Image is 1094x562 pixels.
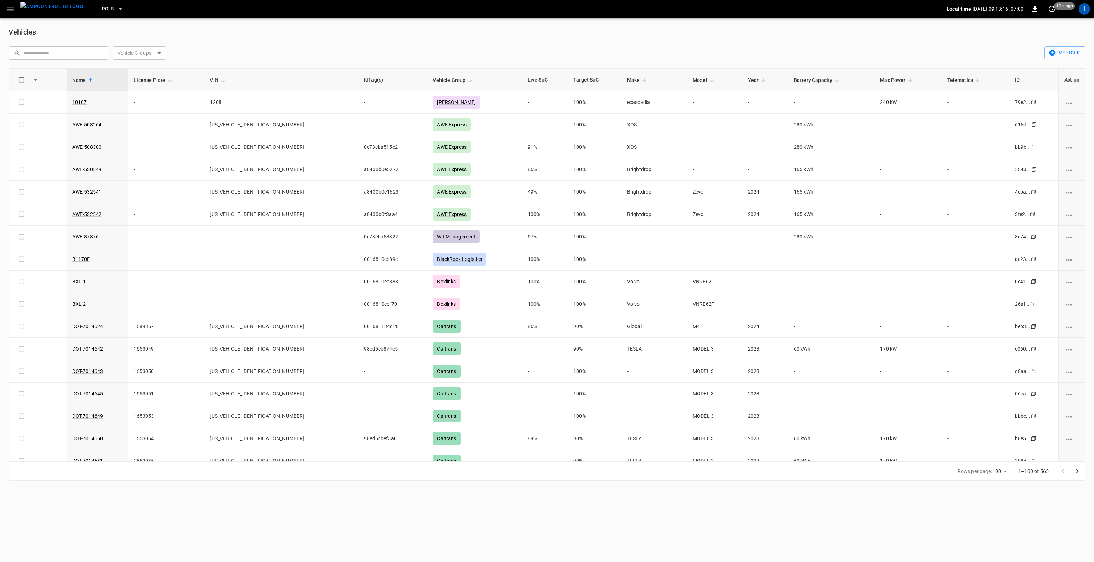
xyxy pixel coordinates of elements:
[1064,457,1079,464] div: vehicle options
[128,293,204,315] td: -
[621,136,687,158] td: XOS
[72,211,102,217] a: AWE-532542
[788,226,874,248] td: 280 kWh
[522,271,568,293] td: 100%
[433,208,471,221] div: AWE Express
[942,427,1009,450] td: -
[742,271,788,293] td: -
[204,338,358,360] td: [US_VEHICLE_IDENTIFICATION_NUMBER]
[128,427,204,450] td: 1653054
[433,410,460,422] div: Caltrans
[433,141,471,153] div: AWE Express
[687,158,742,181] td: -
[942,271,1009,293] td: -
[1015,390,1031,397] div: 06ea...
[788,405,874,427] td: -
[364,189,398,195] span: a8400b0e1623
[874,315,941,338] td: -
[522,226,568,248] td: 67%
[947,5,971,12] p: Local time
[1031,367,1038,375] div: copy
[72,189,102,195] a: AWE-532541
[947,76,983,84] span: Telematics
[874,203,941,226] td: -
[204,383,358,405] td: [US_VEHICLE_IDENTIFICATION_NUMBER]
[1044,46,1085,59] button: Vehicle
[364,436,397,441] span: 98ed5cbef5a0
[1015,368,1031,375] div: d8aa...
[942,360,1009,383] td: -
[128,91,204,114] td: -
[1030,233,1037,241] div: copy
[874,405,941,427] td: -
[433,253,486,266] div: BlackRock Logistics
[433,163,471,176] div: AWE Express
[942,383,1009,405] td: -
[522,181,568,203] td: 49%
[1064,211,1079,218] div: vehicle options
[621,91,687,114] td: ecascadia
[874,91,941,114] td: 240 kW
[568,69,621,91] th: Target SoC
[621,383,687,405] td: -
[1030,322,1037,330] div: copy
[1030,345,1037,353] div: copy
[1030,300,1037,308] div: copy
[433,387,460,400] div: Caltrans
[687,271,742,293] td: VNRE62T
[687,203,742,226] td: Zevo
[568,181,621,203] td: 100%
[874,271,941,293] td: -
[364,99,365,105] span: -
[742,226,788,248] td: -
[522,293,568,315] td: 100%
[522,158,568,181] td: 86%
[993,466,1010,477] div: 100
[72,234,99,240] a: AWE-87876
[568,203,621,226] td: 100%
[128,405,204,427] td: 1653053
[1015,323,1031,330] div: beb3...
[1064,99,1079,106] div: vehicle options
[621,226,687,248] td: -
[1009,69,1059,91] th: ID
[9,26,36,38] h6: Vehicles
[568,293,621,315] td: 100%
[788,136,874,158] td: 280 kWh
[687,338,742,360] td: MODEL 3
[364,256,398,262] span: 0016810ec89e
[364,234,398,240] span: 0c73eba53322
[128,360,204,383] td: 1653050
[433,432,460,445] div: Caltrans
[1031,457,1038,465] div: copy
[204,360,358,383] td: [US_VEHICLE_IDENTIFICATION_NUMBER]
[72,324,103,329] a: DOT-7014624
[20,2,83,11] img: ampcontrol.io logo
[72,346,103,352] a: DOT-7014642
[942,136,1009,158] td: -
[358,69,427,91] th: IdTag(s)
[522,136,568,158] td: 91%
[687,248,742,271] td: -
[621,405,687,427] td: -
[568,427,621,450] td: 90%
[522,203,568,226] td: 100%
[942,405,1009,427] td: -
[72,76,95,84] span: Name
[742,181,788,203] td: 2024
[1064,278,1079,285] div: vehicle options
[874,114,941,136] td: -
[687,181,742,203] td: Zevo
[128,383,204,405] td: 1653051
[742,360,788,383] td: 2023
[1029,210,1036,218] div: copy
[742,450,788,472] td: 2023
[522,450,568,472] td: -
[522,338,568,360] td: -
[693,76,717,84] span: Model
[568,158,621,181] td: 100%
[788,427,874,450] td: 60 kWh
[364,413,365,419] span: -
[942,338,1009,360] td: -
[72,167,102,172] a: AWE-530549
